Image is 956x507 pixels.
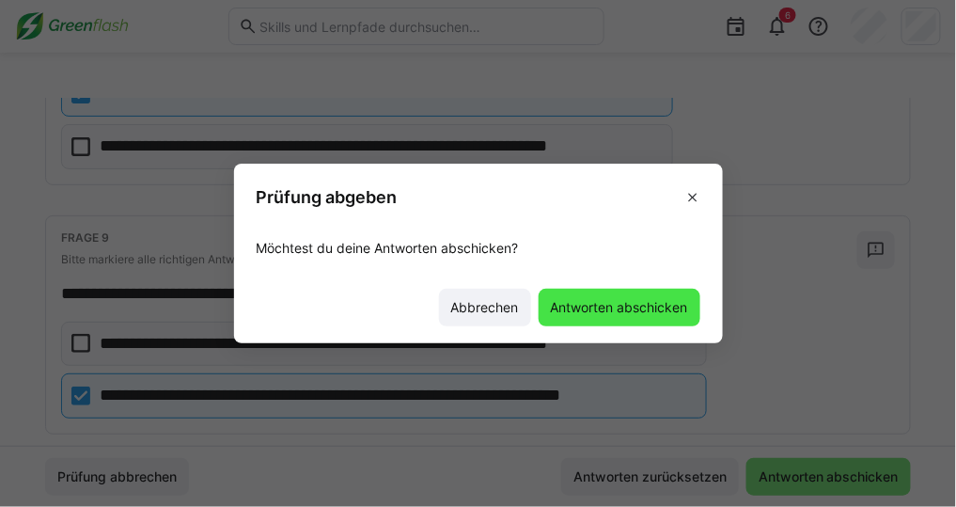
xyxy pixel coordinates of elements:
[439,289,531,326] button: Abbrechen
[257,239,700,258] p: Möchtest du deine Antworten abschicken?
[257,186,398,208] h3: Prüfung abgeben
[548,298,691,317] span: Antworten abschicken
[448,298,522,317] span: Abbrechen
[539,289,700,326] button: Antworten abschicken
